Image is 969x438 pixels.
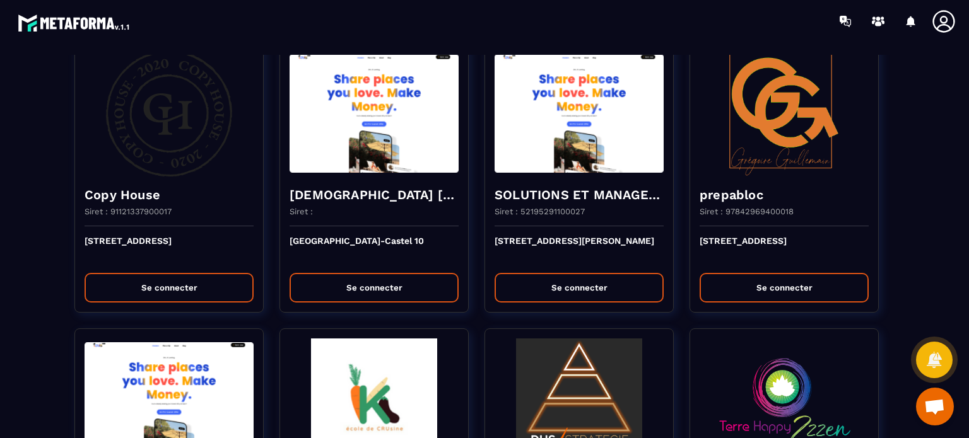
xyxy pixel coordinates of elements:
[290,207,313,216] p: Siret :
[700,273,869,303] button: Se connecter
[85,186,254,204] h4: Copy House
[290,50,459,176] img: funnel-background
[290,273,459,303] button: Se connecter
[495,207,585,216] p: Siret : 52195291100027
[85,207,172,216] p: Siret : 91121337900017
[290,186,459,204] h4: [DEMOGRAPHIC_DATA] [GEOGRAPHIC_DATA]
[495,273,664,303] button: Se connecter
[495,236,664,263] p: [STREET_ADDRESS][PERSON_NAME]
[85,236,254,263] p: [STREET_ADDRESS]
[700,207,794,216] p: Siret : 97842969400018
[290,236,459,263] p: [GEOGRAPHIC_DATA]-Castel 10
[700,186,869,204] h4: prepabloc
[700,50,869,176] img: funnel-background
[916,388,954,425] a: Ouvrir le chat
[18,11,131,34] img: logo
[495,50,664,176] img: funnel-background
[700,236,869,263] p: [STREET_ADDRESS]
[85,273,254,303] button: Se connecter
[85,50,254,176] img: funnel-background
[495,186,664,204] h4: SOLUTIONS ET MANAGERS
